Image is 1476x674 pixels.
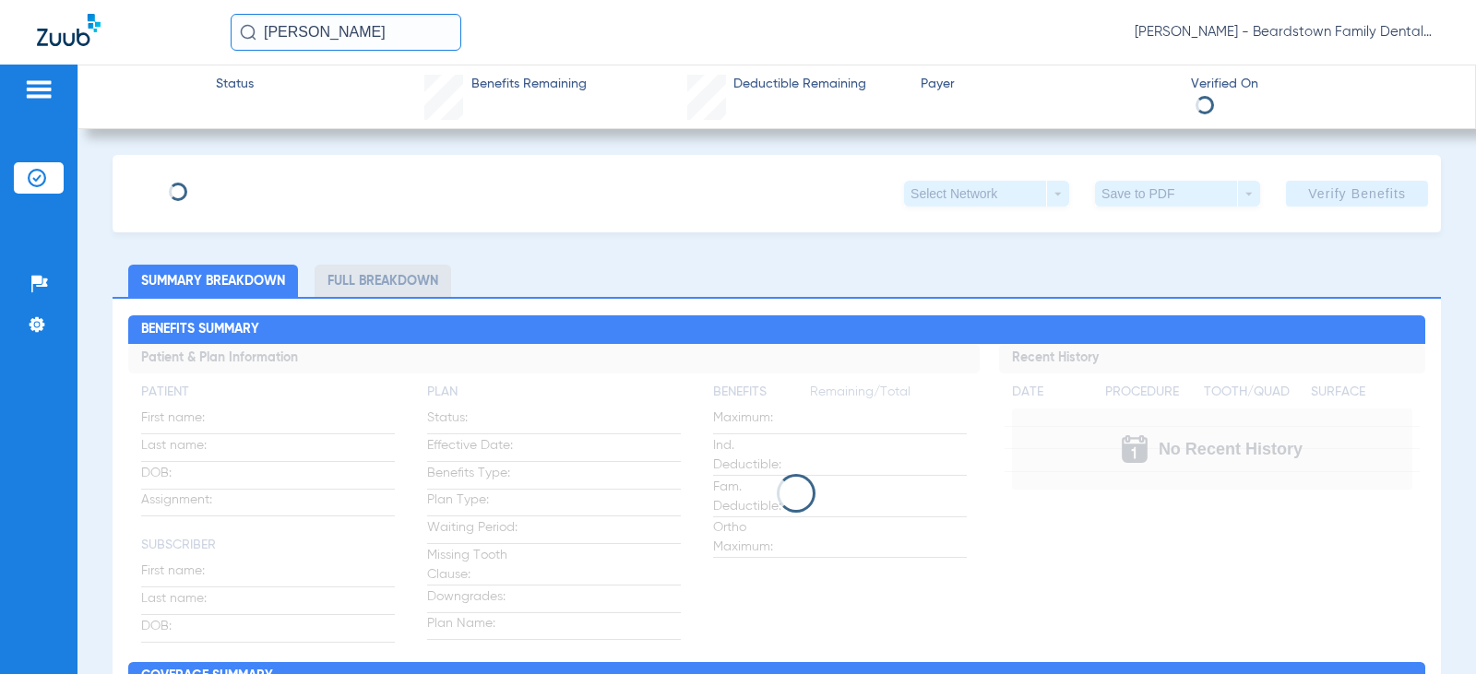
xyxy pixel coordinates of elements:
[471,75,587,94] span: Benefits Remaining
[1135,23,1439,41] span: [PERSON_NAME] - Beardstown Family Dental
[240,24,256,41] img: Search Icon
[315,265,451,297] li: Full Breakdown
[733,75,866,94] span: Deductible Remaining
[231,14,461,51] input: Search for patients
[128,265,298,297] li: Summary Breakdown
[1191,75,1446,94] span: Verified On
[216,75,254,94] span: Status
[921,75,1175,94] span: Payer
[37,14,101,46] img: Zuub Logo
[128,315,1424,345] h2: Benefits Summary
[24,78,54,101] img: hamburger-icon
